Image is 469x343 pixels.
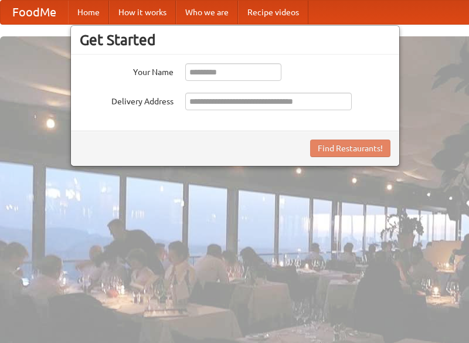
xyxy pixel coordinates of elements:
a: FoodMe [1,1,68,24]
a: How it works [109,1,176,24]
button: Find Restaurants! [310,140,390,157]
a: Home [68,1,109,24]
a: Recipe videos [238,1,308,24]
h3: Get Started [80,31,390,49]
a: Who we are [176,1,238,24]
label: Your Name [80,63,174,78]
label: Delivery Address [80,93,174,107]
